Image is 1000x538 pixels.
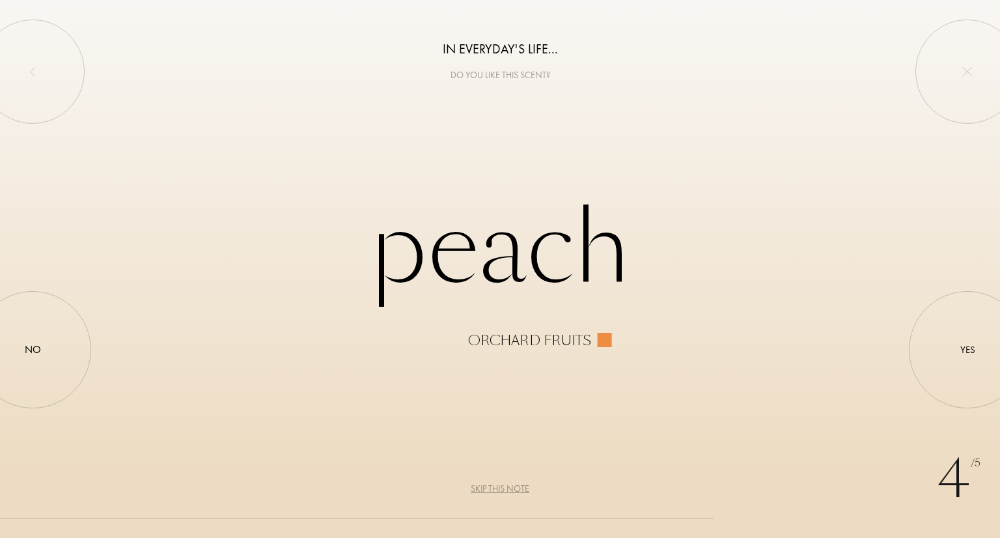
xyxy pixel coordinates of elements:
div: Skip this note [471,482,529,496]
div: Peach [100,190,900,348]
img: quit_onboard.svg [962,66,973,77]
div: 4 [937,440,980,518]
span: /5 [971,456,980,471]
img: left_onboard.svg [27,66,38,77]
div: Orchard fruits [468,333,591,348]
div: Yes [960,343,975,358]
div: No [25,342,41,358]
